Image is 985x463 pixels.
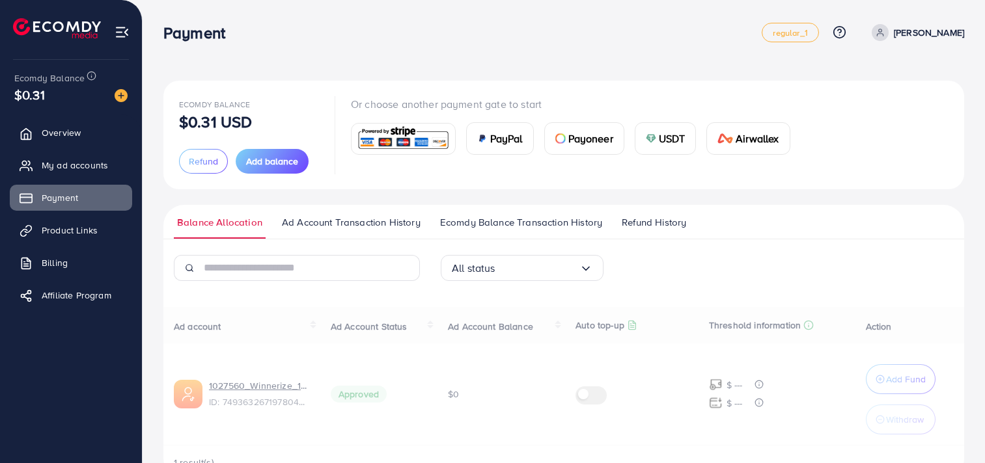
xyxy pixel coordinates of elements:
span: Ad Account Transaction History [282,215,421,230]
span: Product Links [42,224,98,237]
div: Search for option [441,255,603,281]
a: Affiliate Program [10,282,132,308]
img: menu [115,25,130,40]
a: Payment [10,185,132,211]
h3: Payment [163,23,236,42]
a: My ad accounts [10,152,132,178]
span: Billing [42,256,68,269]
span: Overview [42,126,81,139]
span: Payment [42,191,78,204]
span: Payoneer [568,131,613,146]
a: Product Links [10,217,132,243]
span: USDT [659,131,686,146]
a: card [351,123,456,155]
img: card [717,133,733,144]
span: Affiliate Program [42,289,111,302]
span: Balance Allocation [177,215,262,230]
span: PayPal [490,131,523,146]
a: [PERSON_NAME] [867,24,964,41]
span: Airwallex [736,131,779,146]
p: $0.31 USD [179,114,252,129]
span: My ad accounts [42,159,108,172]
img: card [555,133,566,144]
img: card [355,125,451,153]
span: Refund [189,155,218,168]
span: Add balance [246,155,298,168]
span: Refund History [622,215,686,230]
span: Ecomdy Balance [14,72,85,85]
input: Search for option [495,258,579,278]
a: Overview [10,120,132,146]
img: image [115,89,128,102]
span: $0.31 [14,85,45,104]
span: Ecomdy Balance Transaction History [440,215,602,230]
img: logo [13,18,101,38]
img: card [477,133,488,144]
a: cardAirwallex [706,122,790,155]
img: card [646,133,656,144]
a: cardPayPal [466,122,534,155]
a: regular_1 [762,23,818,42]
button: Add balance [236,149,309,174]
span: Ecomdy Balance [179,99,250,110]
span: regular_1 [773,29,807,37]
p: Or choose another payment gate to start [351,96,801,112]
a: Billing [10,250,132,276]
iframe: Chat [930,404,975,453]
p: [PERSON_NAME] [894,25,964,40]
span: All status [452,258,495,278]
a: cardPayoneer [544,122,624,155]
a: cardUSDT [635,122,697,155]
button: Refund [179,149,228,174]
